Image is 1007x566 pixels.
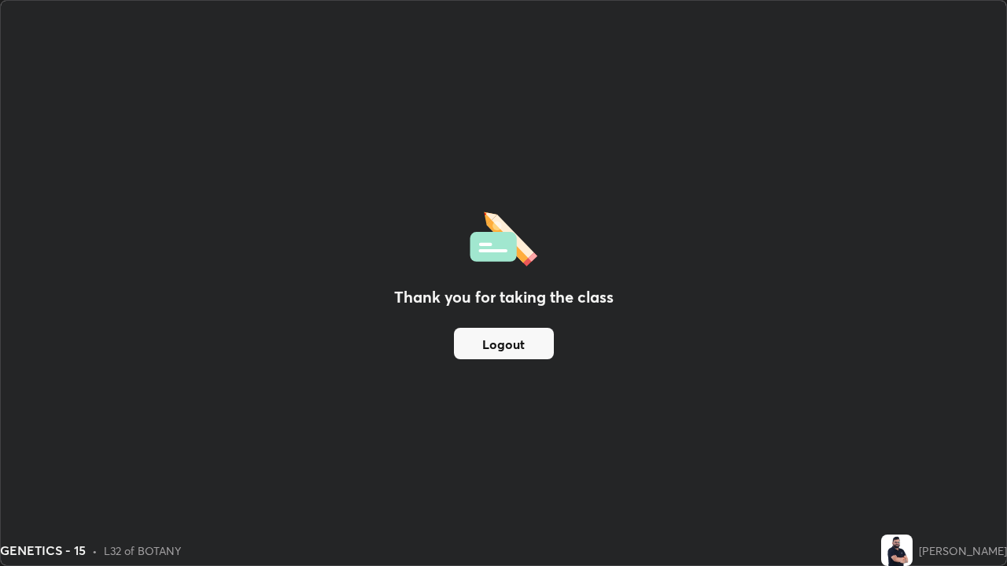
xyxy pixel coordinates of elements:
[881,535,913,566] img: d98aa69fbffa4e468a8ec30e0ca3030a.jpg
[454,328,554,359] button: Logout
[394,285,614,309] h2: Thank you for taking the class
[104,542,181,559] div: L32 of BOTANY
[470,207,537,266] img: offlineFeedback.1438e8b3.svg
[92,542,98,559] div: •
[919,542,1007,559] div: [PERSON_NAME]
